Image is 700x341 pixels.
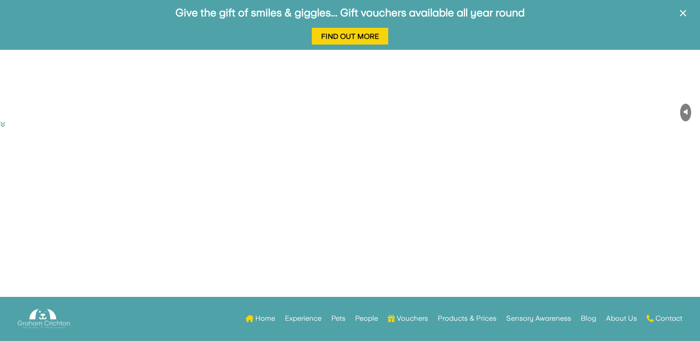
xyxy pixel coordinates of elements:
[675,6,691,32] button: ×
[581,301,596,336] a: Blog
[175,6,525,19] a: Give the gift of smiles & giggles... Gift vouchers available all year round
[246,301,275,336] a: Home
[506,301,571,336] a: Sensory Awareness
[312,28,388,45] a: Find Out More
[388,301,428,336] a: Vouchers
[647,301,682,336] a: Contact
[331,301,345,336] a: Pets
[606,301,637,336] a: About Us
[18,307,70,331] img: Graham Crichton Photography Logo - Graham Crichton - Belfast Family & Pet Photography Studio
[679,5,687,22] span: ×
[285,301,322,336] a: Experience
[355,301,378,336] a: People
[438,301,496,336] a: Products & Prices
